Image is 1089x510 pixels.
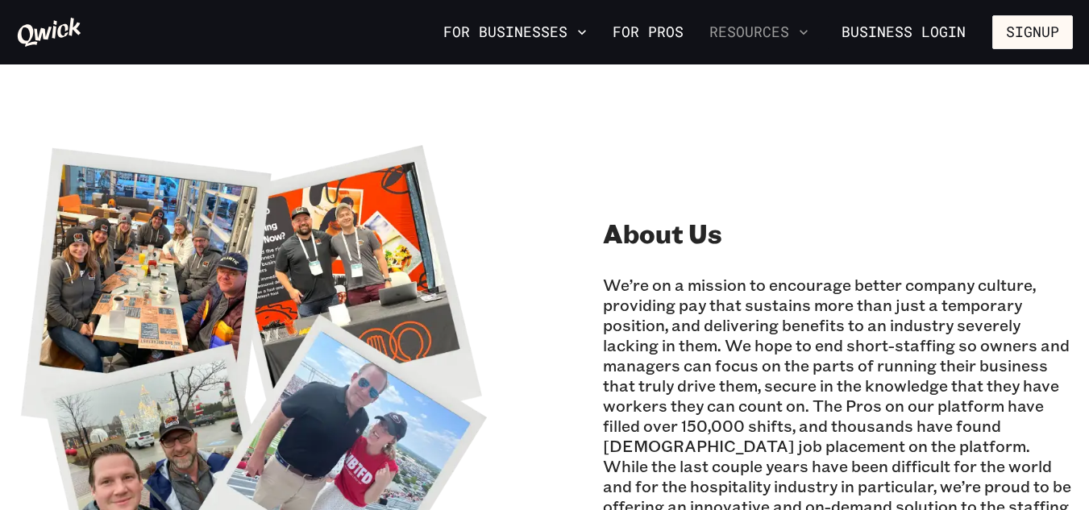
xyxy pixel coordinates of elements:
a: Business Login [828,15,979,49]
h2: About Us [603,217,722,249]
button: Signup [992,15,1073,49]
a: For Pros [606,19,690,46]
button: Resources [703,19,815,46]
button: For Businesses [437,19,593,46]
